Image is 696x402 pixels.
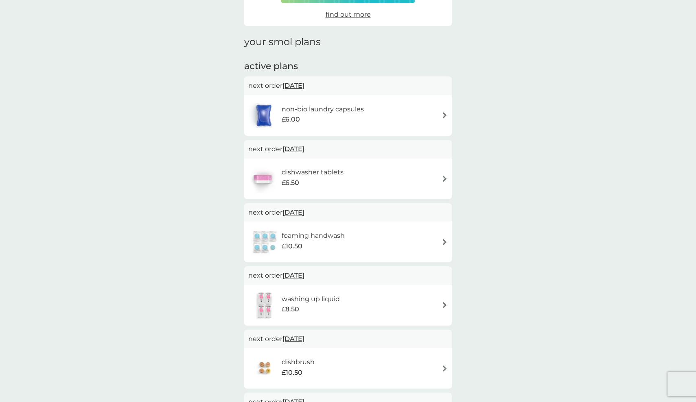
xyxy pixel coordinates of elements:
span: [DATE] [282,331,304,347]
p: next order [248,334,448,344]
img: non-bio laundry capsules [248,101,279,130]
p: next order [248,144,448,154]
p: next order [248,207,448,218]
span: £6.00 [282,114,300,125]
span: £10.50 [282,367,302,378]
span: [DATE] [282,141,304,157]
img: washing up liquid [248,291,282,319]
img: arrow right [442,239,448,245]
img: foaming handwash [248,228,282,256]
h1: your smol plans [244,36,452,48]
p: next order [248,80,448,91]
span: find out more [326,11,371,18]
img: dishbrush [248,354,282,382]
h6: dishbrush [282,357,315,367]
span: [DATE] [282,204,304,220]
h2: active plans [244,60,452,73]
span: £8.50 [282,304,299,315]
img: arrow right [442,112,448,118]
a: find out more [326,9,371,20]
span: £10.50 [282,241,302,252]
h6: non-bio laundry capsules [282,104,364,115]
img: arrow right [442,176,448,182]
h6: foaming handwash [282,230,345,241]
img: arrow right [442,365,448,372]
span: [DATE] [282,78,304,93]
h6: washing up liquid [282,294,340,304]
span: £6.50 [282,178,299,188]
span: [DATE] [282,267,304,283]
img: arrow right [442,302,448,308]
h6: dishwasher tablets [282,167,344,178]
img: dishwasher tablets [248,165,277,193]
p: next order [248,270,448,281]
